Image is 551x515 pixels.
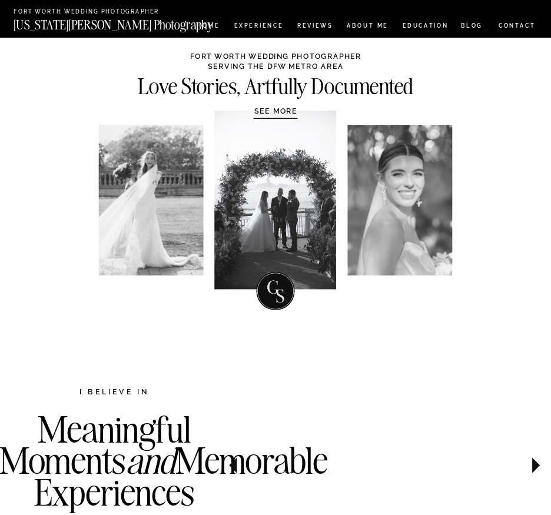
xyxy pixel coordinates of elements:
[14,19,244,26] a: [US_STATE][PERSON_NAME] Photography
[234,24,283,31] a: Experience
[297,24,331,31] a: REVIEWS
[126,438,175,483] i: and
[401,24,450,31] a: EDUCATION
[195,24,221,31] a: HOME
[14,9,201,16] a: Fort Worth Wedding Photographer
[118,76,433,94] h2: Love Stories, Artfully Documented
[498,21,536,31] a: CONTACT
[31,386,197,398] h2: I believe in
[461,24,483,31] a: BLOG
[190,51,362,69] h1: Fort Worth WEDDING PHOTOGRAPHER ServIng The DFW Metro Area
[233,106,320,115] a: SEE MORE
[347,24,389,31] a: ABOUT ME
